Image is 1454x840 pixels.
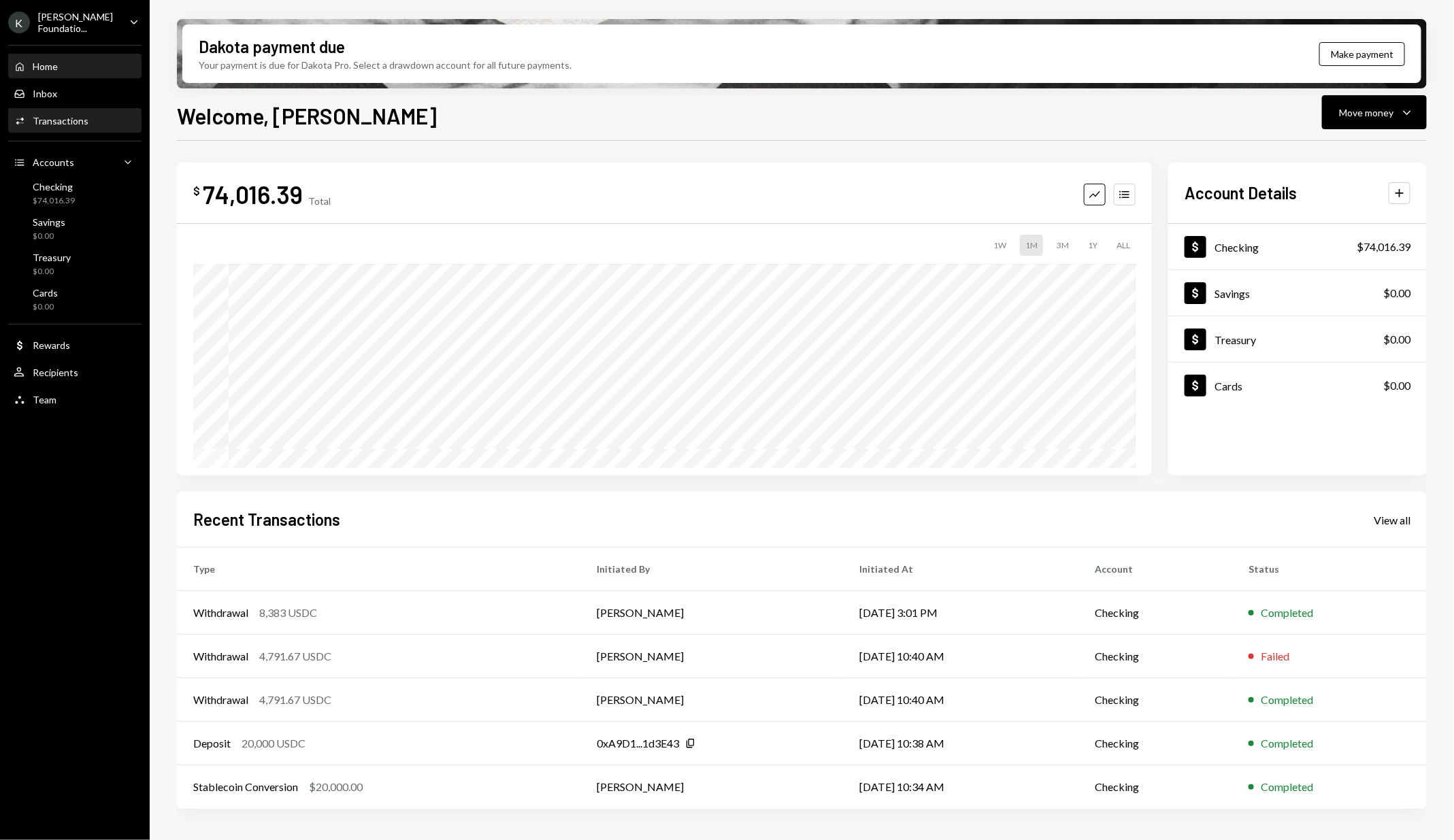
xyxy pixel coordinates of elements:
div: $0.00 [1383,285,1410,301]
div: Savings [33,216,65,228]
h1: Welcome, [PERSON_NAME] [177,102,437,129]
div: Checking [1215,241,1259,254]
div: Total [308,195,331,207]
a: Cards$0.00 [1168,363,1427,408]
div: Accounts [33,156,74,168]
div: Withdrawal [193,692,248,708]
td: Checking [1078,635,1232,678]
a: Transactions [8,108,142,133]
div: 1M [1020,235,1043,256]
div: Team [33,394,56,405]
div: Recipients [33,367,78,378]
td: Checking [1078,591,1232,635]
div: 20,000 USDC [242,735,305,752]
td: [DATE] 10:40 AM [843,635,1078,678]
a: Treasury$0.00 [1168,316,1427,362]
th: Account [1078,548,1232,591]
div: 1W [988,235,1012,256]
td: [PERSON_NAME] [581,591,844,635]
div: 74,016.39 [203,179,303,209]
th: Initiated By [581,548,844,591]
div: Home [33,61,58,72]
th: Status [1232,548,1427,591]
a: Recipients [8,360,142,384]
td: Checking [1078,765,1232,809]
div: Completed [1261,605,1313,621]
div: Completed [1261,779,1313,795]
a: Rewards [8,333,142,357]
button: Make payment [1319,42,1405,66]
div: $74,016.39 [33,195,75,207]
h2: Recent Transactions [193,508,340,531]
th: Type [177,548,581,591]
a: Team [8,387,142,411]
a: Home [8,54,142,78]
div: 4,791.67 USDC [259,648,331,665]
div: Completed [1261,692,1313,708]
div: 4,791.67 USDC [259,692,331,708]
a: Checking$74,016.39 [8,177,142,209]
td: [PERSON_NAME] [581,765,844,809]
td: [DATE] 10:40 AM [843,678,1078,722]
div: Deposit [193,735,231,752]
div: Failed [1261,648,1289,665]
div: Cards [1215,380,1242,392]
a: Treasury$0.00 [8,248,142,280]
td: [DATE] 3:01 PM [843,591,1078,635]
div: Withdrawal [193,605,248,621]
div: Completed [1261,735,1313,752]
div: $0.00 [1383,377,1410,394]
div: Move money [1339,105,1393,120]
div: Treasury [33,252,71,263]
div: $0.00 [33,266,71,278]
div: 1Y [1083,235,1103,256]
td: [DATE] 10:38 AM [843,722,1078,765]
div: Dakota payment due [199,35,345,58]
div: View all [1374,514,1410,527]
td: [PERSON_NAME] [581,635,844,678]
a: Checking$74,016.39 [1168,224,1427,269]
a: Savings$0.00 [1168,270,1427,316]
a: View all [1374,512,1410,527]
div: Transactions [33,115,88,127]
div: Inbox [33,88,57,99]
div: $20,000.00 [309,779,363,795]
th: Initiated At [843,548,1078,591]
td: Checking [1078,722,1232,765]
div: Treasury [1215,333,1256,346]
div: 8,383 USDC [259,605,317,621]
div: ALL [1111,235,1136,256]
h2: Account Details [1185,182,1297,204]
a: Accounts [8,150,142,174]
a: Savings$0.00 [8,212,142,245]
td: [DATE] 10:34 AM [843,765,1078,809]
div: [PERSON_NAME] Foundatio... [38,11,118,34]
div: Stablecoin Conversion [193,779,298,795]
div: Withdrawal [193,648,248,665]
div: 3M [1051,235,1074,256]
div: $0.00 [33,301,58,313]
div: Your payment is due for Dakota Pro. Select a drawdown account for all future payments. [199,58,572,72]
div: $0.00 [33,231,65,242]
button: Move money [1322,95,1427,129]
div: Rewards [33,339,70,351]
div: $74,016.39 [1357,239,1410,255]
div: $ [193,184,200,198]
div: Savings [1215,287,1250,300]
a: Inbox [8,81,142,105]
td: Checking [1078,678,1232,722]
div: Cards [33,287,58,299]
a: Cards$0.00 [8,283,142,316]
div: $0.00 [1383,331,1410,348]
div: 0xA9D1...1d3E43 [597,735,680,752]
td: [PERSON_NAME] [581,678,844,722]
div: K [8,12,30,33]
div: Checking [33,181,75,192]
